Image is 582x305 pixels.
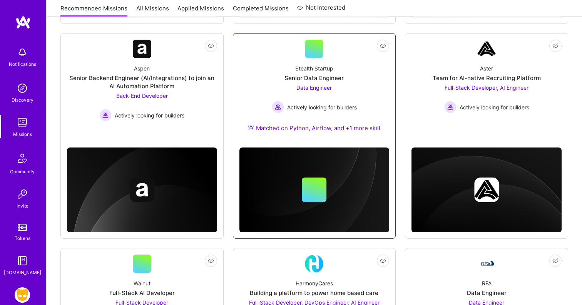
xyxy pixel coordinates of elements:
[116,92,168,99] span: Back-End Developer
[134,279,151,287] div: Walnut
[115,111,184,119] span: Actively looking for builders
[444,101,457,113] img: Actively looking for builders
[130,178,154,202] img: Company logo
[99,109,112,121] img: Actively looking for builders
[411,40,562,133] a: Company LogoAsterTeam for AI-native Recruiting PlatformFull-Stack Developer, AI Engineer Actively...
[250,289,378,297] div: Building a platform to power home based care
[15,15,31,29] img: logo
[248,124,254,131] img: Ateam Purple Icon
[208,43,214,49] i: icon EyeClosed
[480,64,493,72] div: Aster
[380,43,386,49] i: icon EyeClosed
[15,234,30,242] div: Tokens
[284,74,344,82] div: Senior Data Engineer
[15,287,30,303] img: Grindr: Data + FE + CyberSecurity + QA
[17,202,28,210] div: Invite
[411,147,562,233] img: cover
[4,268,41,277] div: [DOMAIN_NAME]
[60,4,127,17] a: Recommended Missions
[10,168,35,176] div: Community
[208,258,214,264] i: icon EyeClosed
[305,255,323,273] img: Company Logo
[433,74,541,82] div: Team for AI-native Recruiting Platform
[133,40,151,58] img: Company Logo
[445,84,528,91] span: Full-Stack Developer, AI Engineer
[134,64,150,72] div: Aspen
[13,130,32,138] div: Missions
[67,147,217,233] img: cover
[9,60,36,68] div: Notifications
[477,40,496,58] img: Company Logo
[15,186,30,202] img: Invite
[109,289,175,297] div: Full-Stack AI Developer
[67,74,217,90] div: Senior Backend Engineer (AI/Integrations) to join an AI Automation Platform
[474,178,499,202] img: Company logo
[552,43,559,49] i: icon EyeClosed
[477,259,496,268] img: Company Logo
[13,149,32,168] img: Community
[552,258,559,264] i: icon EyeClosed
[460,103,529,111] span: Actively looking for builders
[18,224,27,231] img: tokens
[295,64,333,72] div: Stealth Startup
[239,40,390,141] a: Stealth StartupSenior Data EngineerData Engineer Actively looking for buildersActively looking fo...
[67,40,217,133] a: Company LogoAspenSenior Backend Engineer (AI/Integrations) to join an AI Automation PlatformBack-...
[482,279,492,287] div: RFA
[15,80,30,96] img: discovery
[248,124,380,132] div: Matched on Python, Airflow, and +1 more skill
[287,103,357,111] span: Actively looking for builders
[12,96,33,104] div: Discovery
[296,84,332,91] span: Data Engineer
[15,45,30,60] img: bell
[239,147,390,233] img: cover
[296,279,333,287] div: HarmonyCares
[15,253,30,268] img: guide book
[233,4,289,17] a: Completed Missions
[136,4,169,17] a: All Missions
[380,258,386,264] i: icon EyeClosed
[15,115,30,130] img: teamwork
[13,287,32,303] a: Grindr: Data + FE + CyberSecurity + QA
[177,4,224,17] a: Applied Missions
[467,289,507,297] div: Data Engineer
[297,3,345,17] a: Not Interested
[272,101,284,113] img: Actively looking for builders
